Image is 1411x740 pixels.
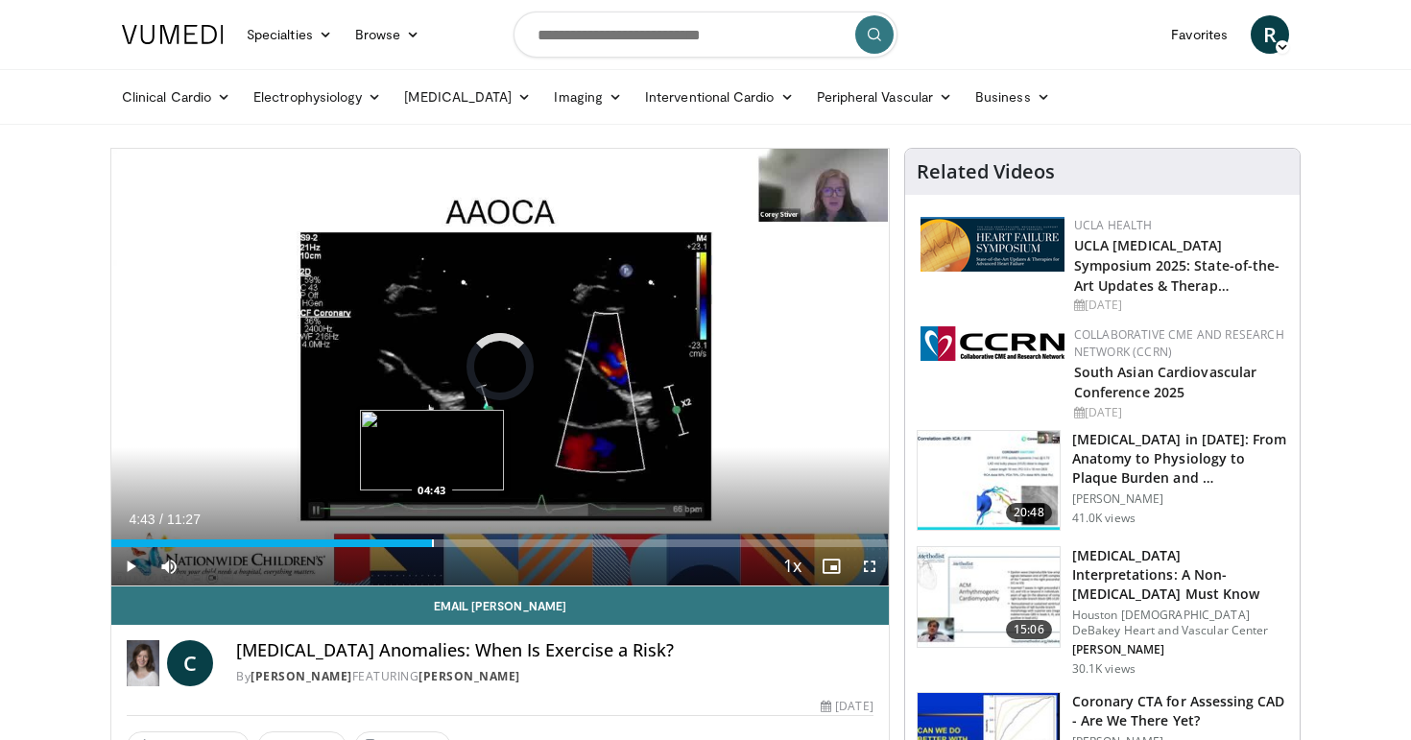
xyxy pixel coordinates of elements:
a: Clinical Cardio [110,78,242,116]
a: Imaging [542,78,634,116]
a: Peripheral Vascular [805,78,964,116]
p: 30.1K views [1072,661,1136,677]
a: 20:48 [MEDICAL_DATA] in [DATE]: From Anatomy to Physiology to Plaque Burden and … [PERSON_NAME] 4... [917,430,1288,532]
h3: [MEDICAL_DATA] Interpretations: A Non-[MEDICAL_DATA] Must Know [1072,546,1288,604]
a: Collaborative CME and Research Network (CCRN) [1074,326,1284,360]
input: Search topics, interventions [514,12,897,58]
a: [PERSON_NAME] [251,668,352,684]
a: South Asian Cardiovascular Conference 2025 [1074,363,1257,401]
span: 4:43 [129,512,155,527]
a: 15:06 [MEDICAL_DATA] Interpretations: A Non-[MEDICAL_DATA] Must Know Houston [DEMOGRAPHIC_DATA] D... [917,546,1288,677]
div: By FEATURING [236,668,873,685]
a: [PERSON_NAME] [419,668,520,684]
img: 59f69555-d13b-4130-aa79-5b0c1d5eebbb.150x105_q85_crop-smart_upscale.jpg [918,547,1060,647]
p: Houston [DEMOGRAPHIC_DATA] DeBakey Heart and Vascular Center [1072,608,1288,638]
img: 823da73b-7a00-425d-bb7f-45c8b03b10c3.150x105_q85_crop-smart_upscale.jpg [918,431,1060,531]
span: / [159,512,163,527]
button: Playback Rate [774,547,812,585]
button: Mute [150,547,188,585]
img: Dr. Corey Stiver [127,640,159,686]
a: UCLA [MEDICAL_DATA] Symposium 2025: State-of-the-Art Updates & Therap… [1074,236,1280,295]
a: Electrophysiology [242,78,393,116]
a: UCLA Health [1074,217,1153,233]
span: 11:27 [167,512,201,527]
a: R [1251,15,1289,54]
span: 20:48 [1006,503,1052,522]
a: Favorites [1160,15,1239,54]
button: Fullscreen [850,547,889,585]
h4: [MEDICAL_DATA] Anomalies: When Is Exercise a Risk? [236,640,873,661]
a: Email [PERSON_NAME] [111,586,889,625]
div: [DATE] [1074,404,1284,421]
button: Play [111,547,150,585]
a: C [167,640,213,686]
img: 0682476d-9aca-4ba2-9755-3b180e8401f5.png.150x105_q85_autocrop_double_scale_upscale_version-0.2.png [921,217,1064,272]
button: Enable picture-in-picture mode [812,547,850,585]
a: Specialties [235,15,344,54]
h3: Coronary CTA for Assessing CAD - Are We There Yet? [1072,692,1288,730]
img: a04ee3ba-8487-4636-b0fb-5e8d268f3737.png.150x105_q85_autocrop_double_scale_upscale_version-0.2.png [921,326,1064,361]
p: [PERSON_NAME] [1072,491,1288,507]
p: [PERSON_NAME] [1072,642,1288,657]
img: image.jpeg [360,410,504,490]
div: Progress Bar [111,539,889,547]
div: [DATE] [821,698,873,715]
p: 41.0K views [1072,511,1136,526]
a: Browse [344,15,432,54]
video-js: Video Player [111,149,889,586]
span: 15:06 [1006,620,1052,639]
a: [MEDICAL_DATA] [393,78,542,116]
div: [DATE] [1074,297,1284,314]
a: Business [964,78,1062,116]
h4: Related Videos [917,160,1055,183]
img: VuMedi Logo [122,25,224,44]
h3: [MEDICAL_DATA] in [DATE]: From Anatomy to Physiology to Plaque Burden and … [1072,430,1288,488]
a: Interventional Cardio [634,78,805,116]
